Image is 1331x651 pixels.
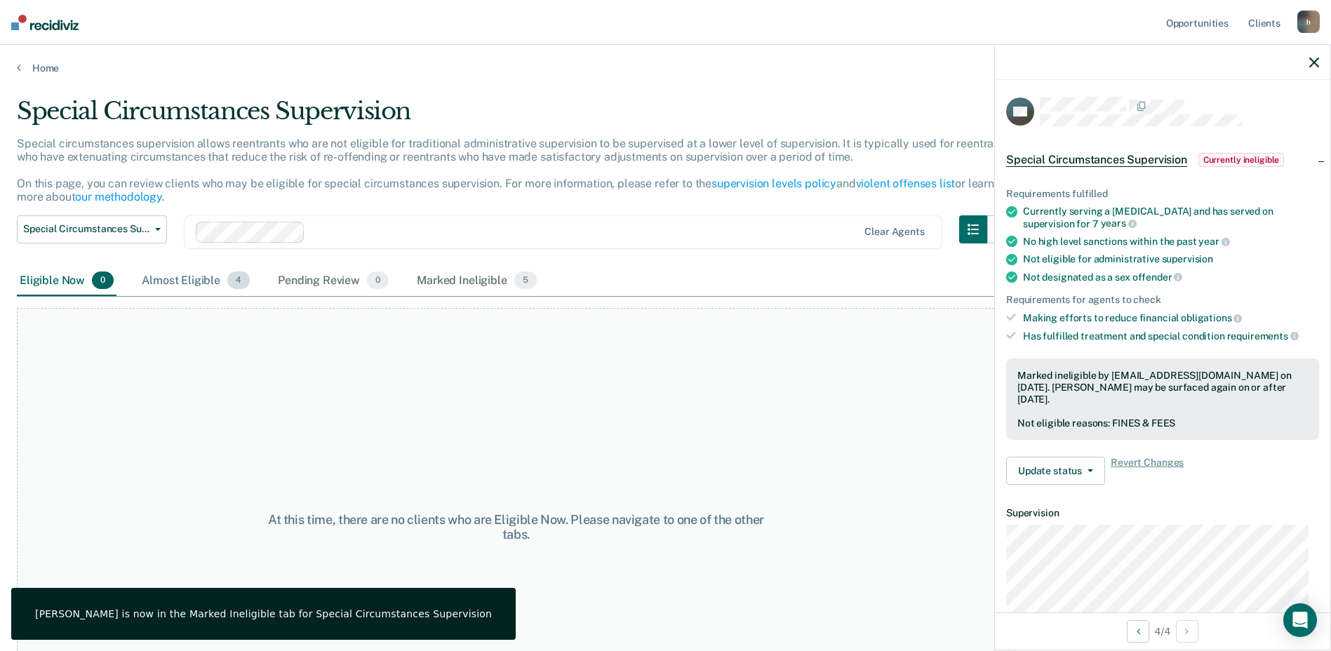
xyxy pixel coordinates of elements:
[1023,271,1319,283] div: Not designated as a sex
[856,177,956,190] a: violent offenses list
[514,271,537,290] span: 5
[17,266,116,297] div: Eligible Now
[227,271,250,290] span: 4
[275,266,392,297] div: Pending Review
[23,223,149,235] span: Special Circumstances Supervision
[1023,311,1319,324] div: Making efforts to reduce financial
[75,190,162,203] a: our methodology
[92,271,114,290] span: 0
[864,226,924,238] div: Clear agents
[1017,417,1308,429] div: Not eligible reasons: FINES & FEES
[1023,206,1319,229] div: Currently serving a [MEDICAL_DATA] and has served on supervision for 7
[1023,253,1319,265] div: Not eligible for administrative
[1006,507,1319,519] dt: Supervision
[1023,235,1319,248] div: No high level sanctions within the past
[1023,330,1319,342] div: Has fulfilled treatment and special condition
[267,512,765,542] div: At this time, there are no clients who are Eligible Now. Please navigate to one of the other tabs.
[1132,271,1183,283] span: offender
[17,62,1314,74] a: Home
[1227,330,1299,342] span: requirements
[1006,188,1319,200] div: Requirements fulfilled
[1198,236,1229,247] span: year
[1017,370,1308,405] div: Marked ineligible by [EMAIL_ADDRESS][DOMAIN_NAME] on [DATE]. [PERSON_NAME] may be surfaced again ...
[367,271,389,290] span: 0
[414,266,540,297] div: Marked Ineligible
[1006,153,1187,167] span: Special Circumstances Supervision
[1181,312,1242,323] span: obligations
[1111,457,1184,485] span: Revert Changes
[1162,253,1213,264] span: supervision
[995,612,1330,650] div: 4 / 4
[1101,217,1137,229] span: years
[11,15,79,30] img: Recidiviz
[1176,620,1198,643] button: Next Opportunity
[995,137,1330,182] div: Special Circumstances SupervisionCurrently ineligible
[1006,457,1105,485] button: Update status
[1006,294,1319,306] div: Requirements for agents to check
[1297,11,1320,33] div: h
[1198,153,1285,167] span: Currently ineligible
[17,137,1010,204] p: Special circumstances supervision allows reentrants who are not eligible for traditional administ...
[711,177,836,190] a: supervision levels policy
[1127,620,1149,643] button: Previous Opportunity
[35,608,492,620] div: [PERSON_NAME] is now in the Marked Ineligible tab for Special Circumstances Supervision
[17,97,1015,137] div: Special Circumstances Supervision
[1283,603,1317,637] div: Open Intercom Messenger
[139,266,253,297] div: Almost Eligible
